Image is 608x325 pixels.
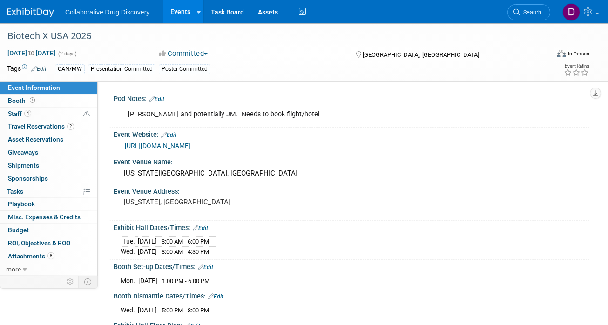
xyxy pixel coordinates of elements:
div: [US_STATE][GEOGRAPHIC_DATA], [GEOGRAPHIC_DATA] [121,166,582,181]
td: [DATE] [138,246,157,256]
a: Booth [0,95,97,107]
span: 8:00 AM - 6:00 PM [162,238,209,245]
img: Format-Inperson.png [557,50,566,57]
a: Edit [149,96,164,102]
div: Event Website: [114,128,589,140]
span: ROI, Objectives & ROO [8,239,70,247]
a: Staff4 [0,108,97,120]
span: Potential Scheduling Conflict -- at least one attendee is tagged in another overlapping event. [83,110,90,118]
a: Playbook [0,198,97,210]
td: Mon. [121,276,138,285]
span: Playbook [8,200,35,208]
a: Tasks [0,185,97,198]
span: Misc. Expenses & Credits [8,213,81,221]
div: Presentation Committed [88,64,155,74]
span: Shipments [8,162,39,169]
span: 4 [24,110,31,117]
span: Tasks [7,188,23,195]
span: 1:00 PM - 6:00 PM [162,278,209,284]
div: Booth Set-up Dates/Times: [114,260,589,272]
a: Budget [0,224,97,237]
td: Wed. [121,305,138,315]
div: [PERSON_NAME] and potentially JM. Needs to book flight/hotel [122,105,496,124]
img: ExhibitDay [7,8,54,17]
span: (2 days) [57,51,77,57]
pre: [US_STATE], [GEOGRAPHIC_DATA] [124,198,302,206]
a: Search [507,4,550,20]
td: Tags [7,64,47,74]
span: [DATE] [DATE] [7,49,56,57]
a: [URL][DOMAIN_NAME] [125,142,190,149]
a: Edit [31,66,47,72]
a: Travel Reservations2 [0,120,97,133]
a: Misc. Expenses & Credits [0,211,97,223]
a: Edit [208,293,223,300]
span: Booth [8,97,37,104]
a: ROI, Objectives & ROO [0,237,97,250]
span: more [6,265,21,273]
td: [DATE] [138,276,157,285]
span: Travel Reservations [8,122,74,130]
span: 8 [47,252,54,259]
div: CAN/MW [55,64,85,74]
td: Toggle Event Tabs [79,276,98,288]
div: Event Format [504,48,590,62]
span: to [27,49,36,57]
div: Poster Committed [159,64,210,74]
span: Sponsorships [8,175,48,182]
a: Giveaways [0,146,97,159]
a: Attachments8 [0,250,97,263]
div: Pod Notes: [114,92,589,104]
a: Edit [198,264,213,271]
div: Exhibit Hall Dates/Times: [114,221,589,233]
div: Event Venue Address: [114,184,589,196]
span: 5:00 PM - 8:00 PM [162,307,209,314]
td: [DATE] [138,237,157,247]
div: Biotech X USA 2025 [4,28,540,45]
div: In-Person [567,50,589,57]
td: Personalize Event Tab Strip [62,276,79,288]
div: Booth Dismantle Dates/Times: [114,289,589,301]
span: Search [520,9,541,16]
span: Giveaways [8,149,38,156]
span: 2 [67,123,74,130]
span: Asset Reservations [8,135,63,143]
td: Wed. [121,246,138,256]
span: Event Information [8,84,60,91]
a: Sponsorships [0,172,97,185]
a: Event Information [0,81,97,94]
span: Attachments [8,252,54,260]
a: Edit [161,132,176,138]
a: Shipments [0,159,97,172]
div: Event Rating [564,64,589,68]
span: Budget [8,226,29,234]
div: Event Venue Name: [114,155,589,167]
td: [DATE] [138,305,157,315]
a: more [0,263,97,276]
a: Asset Reservations [0,133,97,146]
td: Tue. [121,237,138,247]
button: Committed [156,49,211,59]
img: Daniel Castro [562,3,580,21]
span: Collaborative Drug Discovery [65,8,149,16]
span: Booth not reserved yet [28,97,37,104]
span: 8:00 AM - 4:30 PM [162,248,209,255]
span: Staff [8,110,31,117]
a: Edit [193,225,208,231]
span: [GEOGRAPHIC_DATA], [GEOGRAPHIC_DATA] [363,51,479,58]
